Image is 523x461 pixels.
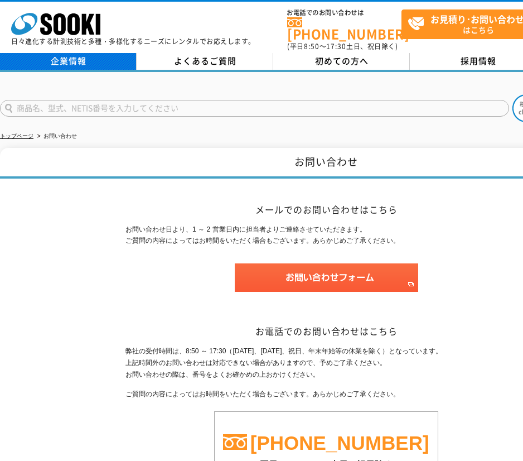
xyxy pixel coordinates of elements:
a: よくあるご質問 [137,53,273,70]
span: お電話でのお問い合わせは [287,9,401,16]
a: [PHONE_NUMBER] [287,17,401,40]
a: [PHONE_NUMBER] [250,432,429,454]
span: 初めての方へ [315,55,369,67]
li: お問い合わせ [35,131,77,142]
img: お問い合わせフォーム [235,263,418,292]
p: 日々進化する計測技術と多種・多様化するニーズにレンタルでお応えします。 [11,38,255,45]
span: (平日 ～ 土日、祝日除く) [287,41,398,51]
a: 初めての方へ [273,53,410,70]
span: 17:30 [326,41,346,51]
span: 8:50 [304,41,319,51]
a: お問い合わせフォーム [235,282,418,290]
